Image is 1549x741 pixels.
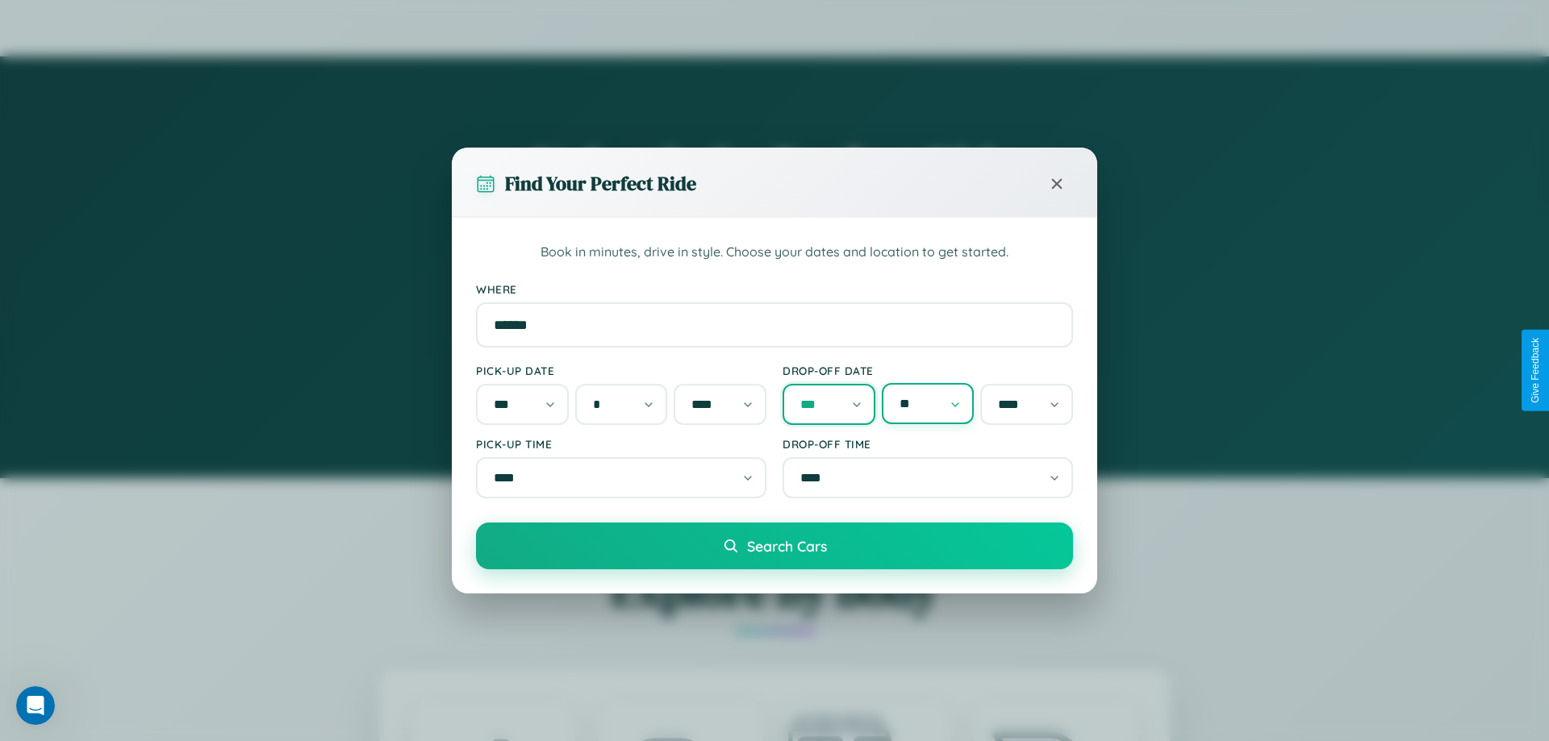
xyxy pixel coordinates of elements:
label: Where [476,282,1073,296]
label: Drop-off Time [783,437,1073,451]
label: Pick-up Time [476,437,766,451]
p: Book in minutes, drive in style. Choose your dates and location to get started. [476,242,1073,263]
button: Search Cars [476,522,1073,569]
span: Search Cars [747,537,827,555]
label: Drop-off Date [783,364,1073,377]
label: Pick-up Date [476,364,766,377]
h3: Find Your Perfect Ride [505,170,696,197]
